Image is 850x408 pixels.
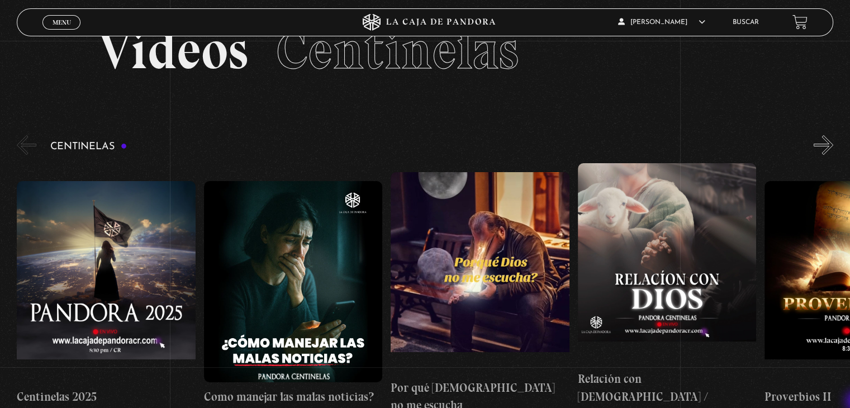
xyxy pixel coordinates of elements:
[98,24,751,77] h2: Videos
[49,28,75,36] span: Cerrar
[733,19,759,26] a: Buscar
[53,19,71,26] span: Menu
[50,141,127,152] h3: Centinelas
[17,135,36,155] button: Previous
[204,388,382,406] h4: Como manejar las malas noticias?
[814,135,833,155] button: Next
[276,18,518,82] span: Centinelas
[618,19,705,26] span: [PERSON_NAME]
[792,15,808,30] a: View your shopping cart
[17,388,195,406] h4: Centinelas 2025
